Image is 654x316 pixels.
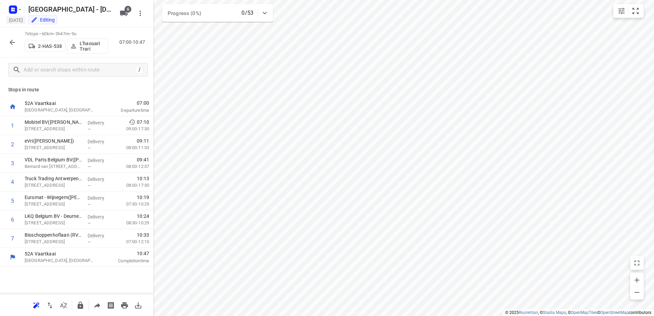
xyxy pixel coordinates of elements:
span: — [88,145,91,150]
p: 07:30-10:25 [115,201,149,208]
input: Add or search stops within route [24,65,136,75]
p: [GEOGRAPHIC_DATA], [GEOGRAPHIC_DATA] [25,107,96,114]
p: [STREET_ADDRESS] [25,220,82,226]
div: 3 [11,160,14,167]
p: Bernard van Hoolstraat 58, Lier [25,163,82,170]
span: — [88,239,91,245]
span: 09:41 [137,156,149,163]
p: 07:00-12:15 [115,238,149,245]
p: 08:00-17:30 [115,182,149,189]
div: Progress (0%)0/53 [162,4,273,22]
p: 52A Vaartkaai [25,250,96,257]
p: Departure time [104,107,149,114]
span: — [88,202,91,207]
p: Completion time [104,258,149,264]
span: 07:00 [104,100,149,106]
p: 2-HAS-538 [38,43,62,49]
p: 08:00-11:33 [115,144,149,151]
p: Truck Trading Antwerpen([PERSON_NAME]) [25,175,82,182]
p: [STREET_ADDRESS] [25,238,82,245]
p: Mobitel BV(Dimitri Delcour) [25,119,82,126]
span: 10:47 [104,250,149,257]
span: Download route [131,302,145,308]
p: Delivery [88,213,113,220]
li: © 2025 , © , © © contributors [505,310,651,315]
span: 10:19 [137,194,149,201]
span: Share route [90,302,104,308]
p: 09:00-17:30 [115,126,149,132]
div: 4 [11,179,14,185]
span: — [88,221,91,226]
span: Sort by time window [57,302,70,308]
p: Merksemsebaan 292, Wijnegem [25,201,82,208]
p: Bijkhoevelaan 6, Wijnegem [25,182,82,189]
span: — [88,127,91,132]
p: [GEOGRAPHIC_DATA], [GEOGRAPHIC_DATA] [25,257,96,264]
p: Delivery [88,157,113,164]
p: eVri([PERSON_NAME]) [25,137,82,144]
p: 07:00-10:47 [119,39,148,46]
span: 10:13 [137,175,149,182]
div: / [136,66,143,74]
h5: Antwerpen - Wednesday [26,4,114,15]
div: 7 [11,235,14,242]
a: Stadia Maps [543,310,566,315]
svg: Early [129,119,135,126]
span: 10:33 [137,232,149,238]
div: 1 [11,122,14,129]
p: Delivery [88,138,113,145]
p: L'haouari Trari [80,41,105,52]
p: Delivery [88,195,113,201]
p: 7 stops • 60km • 3h47m • 9u [25,31,108,37]
p: 08:00-12:37 [115,163,149,170]
div: You are currently in edit mode. [31,16,55,23]
span: Progress (0%) [168,10,201,16]
div: 2 [11,141,14,148]
p: Stops in route [8,86,145,93]
a: OpenStreetMap [600,310,629,315]
p: Euromat - Wijnegem([PERSON_NAME]) [25,194,82,201]
span: Print shipping labels [104,302,118,308]
span: 6 [125,6,131,13]
button: Lock route [74,299,87,312]
a: OpenMapTiles [571,310,597,315]
button: More [133,6,147,20]
a: Routetitan [519,310,538,315]
p: VDL Parts Belgium BV([PERSON_NAME]) [25,156,82,163]
span: Reoptimize route [29,302,43,308]
span: 07:10 [137,119,149,126]
button: Fit zoom [629,4,642,18]
p: Delivery [88,176,113,183]
p: De Villermontstraat 9, Kontich [25,144,82,151]
p: Antwerpsestraat 145, Mortsel [25,126,82,132]
p: Delivery [88,232,113,239]
p: LKQ Belgium BV - Deurne(Ronny Wackenier) [25,213,82,220]
p: 52A Vaartkaai [25,100,96,107]
button: 6 [117,6,131,20]
p: Delivery [88,119,113,126]
span: — [88,183,91,188]
span: — [88,164,91,169]
span: Print route [118,302,131,308]
p: 0/53 [241,9,253,17]
span: 09:11 [137,137,149,144]
button: 2-HAS-538 [25,41,66,52]
span: 10:24 [137,213,149,220]
div: small contained button group [613,4,644,18]
h5: Project date [6,16,26,24]
button: Map settings [615,4,628,18]
button: L'haouari Trari [67,39,108,54]
div: 5 [11,198,14,204]
span: Reverse route [43,302,57,308]
p: 08:30-10:29 [115,220,149,226]
div: 6 [11,216,14,223]
p: Bisschoppenhoflaan (RVP 122)(Cheyenne Steeman (RVP 122)) [25,232,82,238]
